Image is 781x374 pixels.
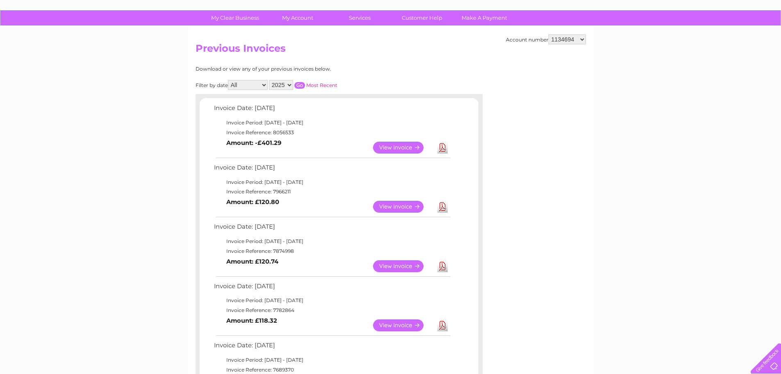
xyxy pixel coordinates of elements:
a: Download [437,319,448,331]
a: 0333 014 3131 [626,4,683,14]
td: Invoice Period: [DATE] - [DATE] [212,296,452,305]
a: Energy [657,35,675,41]
div: Filter by date [196,80,411,90]
b: Amount: £120.80 [226,198,279,206]
a: Telecoms [680,35,705,41]
a: Download [437,260,448,272]
td: Invoice Date: [DATE] [212,281,452,296]
a: Log out [754,35,773,41]
a: View [373,201,433,213]
td: Invoice Reference: 7966211 [212,187,452,197]
td: Invoice Reference: 7782864 [212,305,452,315]
div: Download or view any of your previous invoices below. [196,66,411,72]
a: Download [437,201,448,213]
div: Account number [506,34,586,44]
td: Invoice Period: [DATE] - [DATE] [212,177,452,187]
td: Invoice Period: [DATE] - [DATE] [212,118,452,128]
a: View [373,142,433,154]
td: Invoice Date: [DATE] [212,221,452,236]
a: Most Recent [306,82,337,88]
a: View [373,319,433,331]
div: Clear Business is a trading name of Verastar Limited (registered in [GEOGRAPHIC_DATA] No. 3667643... [197,5,585,40]
img: logo.png [27,21,69,46]
td: Invoice Date: [DATE] [212,162,452,177]
b: Amount: -£401.29 [226,139,281,147]
b: Amount: £118.32 [226,317,277,324]
a: My Clear Business [201,10,269,25]
b: Amount: £120.74 [226,258,278,265]
td: Invoice Date: [DATE] [212,103,452,118]
a: View [373,260,433,272]
td: Invoice Period: [DATE] - [DATE] [212,355,452,365]
td: Invoice Reference: 7874998 [212,246,452,256]
a: Download [437,142,448,154]
td: Invoice Period: [DATE] - [DATE] [212,236,452,246]
a: Water [637,35,652,41]
a: Services [326,10,394,25]
td: Invoice Reference: 8056533 [212,128,452,138]
a: Customer Help [388,10,456,25]
a: Contact [726,35,747,41]
a: Make A Payment [451,10,518,25]
td: Invoice Date: [DATE] [212,340,452,355]
a: My Account [264,10,331,25]
a: Blog [710,35,722,41]
h2: Previous Invoices [196,43,586,58]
